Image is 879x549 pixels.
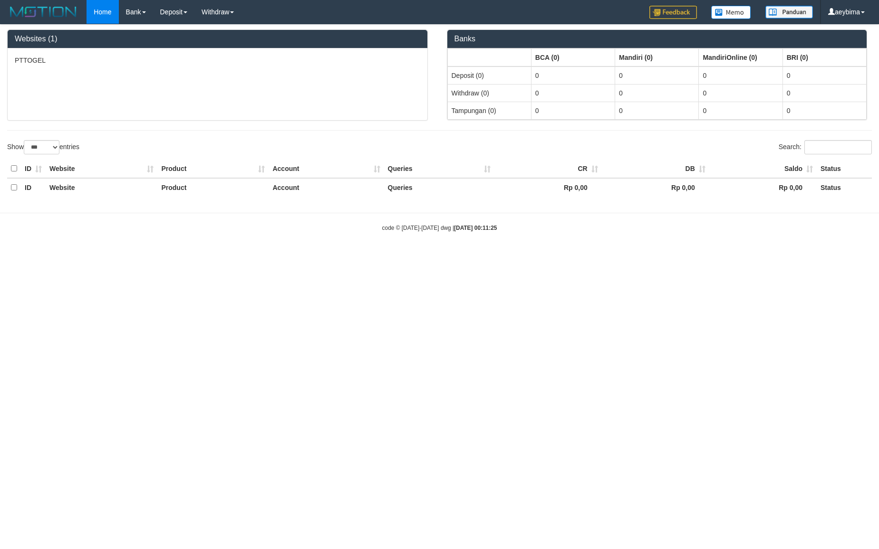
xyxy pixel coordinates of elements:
[602,178,709,197] th: Rp 0,00
[615,102,699,119] td: 0
[711,6,751,19] img: Button%20Memo.svg
[157,160,269,178] th: Product
[817,160,872,178] th: Status
[21,160,46,178] th: ID
[494,160,602,178] th: CR
[782,84,866,102] td: 0
[15,56,420,65] p: PTTOGEL
[709,178,817,197] th: Rp 0,00
[699,84,782,102] td: 0
[615,84,699,102] td: 0
[7,5,79,19] img: MOTION_logo.png
[7,140,79,154] label: Show entries
[454,225,497,231] strong: [DATE] 00:11:25
[382,225,497,231] small: code © [DATE]-[DATE] dwg |
[21,178,46,197] th: ID
[782,48,866,66] th: Group: activate to sort column ascending
[531,84,615,102] td: 0
[699,102,782,119] td: 0
[157,178,269,197] th: Product
[447,48,531,66] th: Group: activate to sort column ascending
[817,178,872,197] th: Status
[269,160,384,178] th: Account
[699,48,782,66] th: Group: activate to sort column ascending
[531,66,615,85] td: 0
[709,160,817,178] th: Saldo
[779,140,872,154] label: Search:
[24,140,59,154] select: Showentries
[782,102,866,119] td: 0
[782,66,866,85] td: 0
[454,35,860,43] h3: Banks
[447,102,531,119] td: Tampungan (0)
[804,140,872,154] input: Search:
[615,48,699,66] th: Group: activate to sort column ascending
[649,6,697,19] img: Feedback.jpg
[46,160,157,178] th: Website
[447,84,531,102] td: Withdraw (0)
[765,6,813,19] img: panduan.png
[602,160,709,178] th: DB
[494,178,602,197] th: Rp 0,00
[531,48,615,66] th: Group: activate to sort column ascending
[615,66,699,85] td: 0
[699,66,782,85] td: 0
[46,178,157,197] th: Website
[531,102,615,119] td: 0
[15,35,420,43] h3: Websites (1)
[384,178,494,197] th: Queries
[269,178,384,197] th: Account
[447,66,531,85] td: Deposit (0)
[384,160,494,178] th: Queries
